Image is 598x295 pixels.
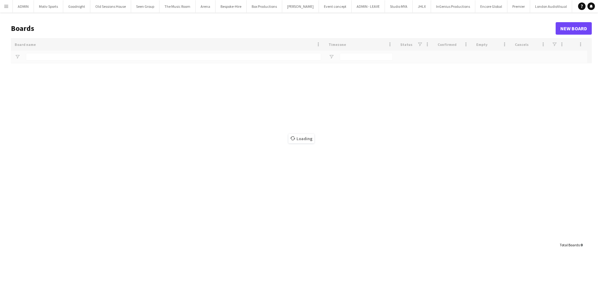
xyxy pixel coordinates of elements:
span: Loading [288,134,314,143]
button: The Music Room [159,0,196,12]
button: Encore Global [475,0,507,12]
button: Box Productions [247,0,282,12]
button: ADMIN - LEAVE [352,0,385,12]
button: Seen Group [131,0,159,12]
button: Old Sessions House [90,0,131,12]
span: Total Boards [560,243,580,247]
button: Arena [196,0,216,12]
button: Event concept [319,0,352,12]
button: Studio MYA [385,0,413,12]
button: Bespoke-Hire [216,0,247,12]
a: New Board [556,22,592,35]
button: JHLX [413,0,431,12]
button: InGenius Productions [431,0,475,12]
h1: Boards [11,24,556,33]
button: Goodnight [63,0,90,12]
button: Motiv Sports [34,0,63,12]
button: London AudioVisual [530,0,572,12]
div: : [560,239,582,251]
button: ADMIN [13,0,34,12]
span: 0 [581,243,582,247]
button: Premier [507,0,530,12]
button: [PERSON_NAME] [282,0,319,12]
